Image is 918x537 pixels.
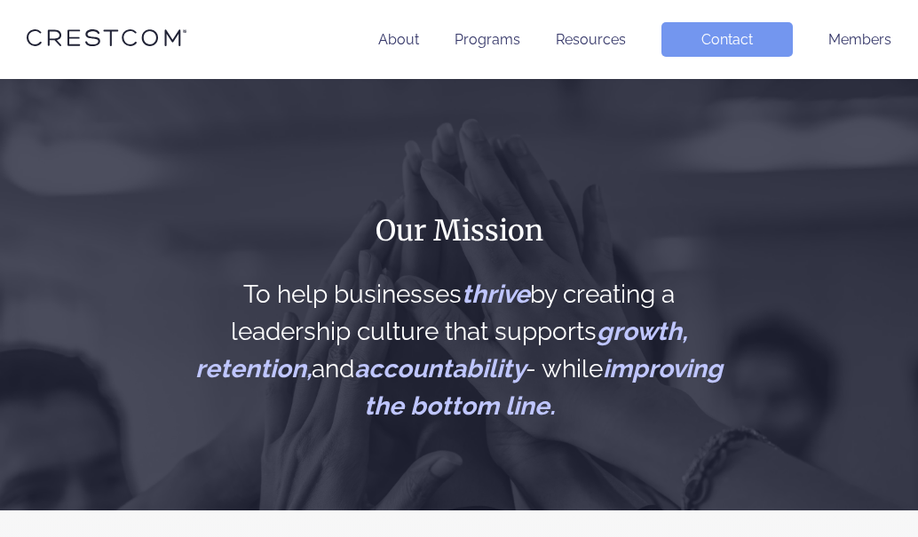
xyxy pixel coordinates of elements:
[194,276,724,425] h2: To help businesses by creating a leadership culture that supports and - while
[556,31,626,48] a: Resources
[378,31,419,48] a: About
[354,354,526,383] span: accountability
[462,280,530,309] span: thrive
[828,31,891,48] a: Members
[194,212,724,249] h1: Our Mission
[661,22,793,57] a: Contact
[455,31,520,48] a: Programs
